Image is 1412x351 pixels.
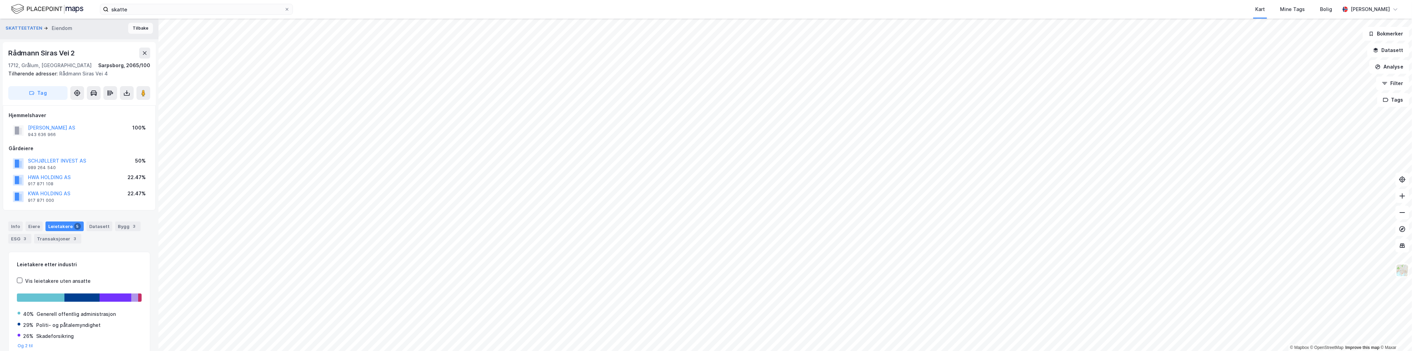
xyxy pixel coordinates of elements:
span: Tilhørende adresser: [8,71,59,76]
div: Gårdeiere [9,144,150,153]
div: 100% [132,124,146,132]
a: Improve this map [1346,345,1380,350]
button: Tag [8,86,68,100]
div: 3 [72,235,79,242]
div: Mine Tags [1280,5,1305,13]
img: logo.f888ab2527a4732fd821a326f86c7f29.svg [11,3,83,15]
div: 5 [74,223,81,230]
div: Rådmann Siras Vei 2 [8,48,76,59]
div: Sarpsborg, 2065/100 [98,61,150,70]
div: 917 871 000 [28,198,54,203]
div: 22.47% [127,189,146,198]
div: Politi- og påtalemyndighet [36,321,101,329]
div: Leietakere etter industri [17,260,142,269]
div: 29% [23,321,33,329]
div: 50% [135,157,146,165]
div: Eiendom [52,24,72,32]
div: Eiere [25,221,43,231]
div: 26% [23,332,33,340]
div: 22.47% [127,173,146,182]
input: Søk på adresse, matrikkel, gårdeiere, leietakere eller personer [109,4,284,14]
div: Skadeforsikring [36,332,74,340]
div: Datasett [86,221,112,231]
div: ESG [8,234,31,244]
div: Kontrollprogram for chat [1378,318,1412,351]
button: Analyse [1369,60,1409,74]
div: 3 [22,235,29,242]
a: OpenStreetMap [1310,345,1344,350]
div: Bolig [1320,5,1332,13]
div: 943 636 966 [28,132,56,137]
button: Og 2 til [18,343,33,349]
button: Tilbake [128,23,153,34]
div: Hjemmelshaver [9,111,150,120]
div: Transaksjoner [34,234,81,244]
div: Vis leietakere uten ansatte [25,277,91,285]
div: Rådmann Siras Vei 4 [8,70,145,78]
button: SKATTEETATEN [6,25,44,32]
button: Bokmerker [1363,27,1409,41]
a: Mapbox [1290,345,1309,350]
div: 917 871 108 [28,181,53,187]
div: Bygg [115,221,141,231]
button: Datasett [1367,43,1409,57]
button: Tags [1377,93,1409,107]
div: 1712, Grålum, [GEOGRAPHIC_DATA] [8,61,92,70]
div: 3 [131,223,138,230]
div: Leietakere [45,221,84,231]
div: Kart [1255,5,1265,13]
iframe: Chat Widget [1378,318,1412,351]
div: 989 264 540 [28,165,56,171]
div: Generell offentlig administrasjon [37,310,116,318]
button: Filter [1376,76,1409,90]
img: Z [1396,264,1409,277]
div: [PERSON_NAME] [1351,5,1390,13]
div: Info [8,221,23,231]
div: 40% [23,310,34,318]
